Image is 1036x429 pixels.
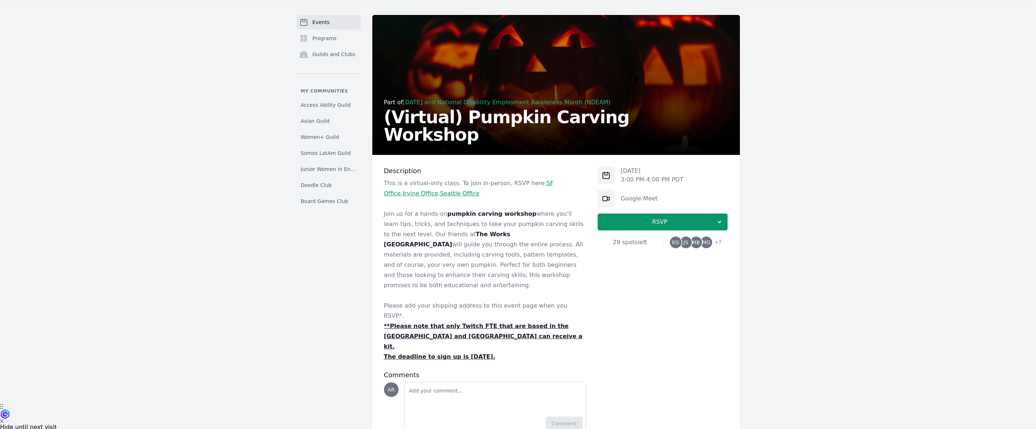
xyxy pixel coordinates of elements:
strong: pumpkin carving workshop [447,210,536,217]
span: Women+ Guild [301,133,339,141]
u: The deadline to sign up is [DATE]. [384,353,496,360]
p: Join us for a hands-on where you'll learn tips, tricks, and techniques to take your pumpkin carvi... [384,209,586,290]
a: [DATE] and National Disability Employment Awareness Month (NDEAM) [403,99,611,106]
span: Access Ability Guild [301,101,351,109]
span: JS [683,240,688,245]
a: Programs [296,31,361,46]
a: Guilds and Clubs [296,47,361,62]
a: Access Ability Guild [296,98,361,112]
a: Seattle Office [440,190,479,197]
p: 3:00 PM - 4:00 PM PDT [621,175,683,184]
span: EG [672,240,679,245]
span: Doodle Club [301,182,332,189]
a: Women+ Guild [296,130,361,144]
span: Asian Guild [301,117,330,125]
a: Junior Women in Engineering Club [296,163,361,176]
span: MB [692,240,700,245]
h2: (Virtual) Pumpkin Carving Workshop [384,108,728,143]
p: This is a virtual-only class. To join in-person, RSVP here: , , [384,178,586,199]
h3: Description [384,167,586,175]
u: **Please note that only Twitch FTE that are based in the [GEOGRAPHIC_DATA] and [GEOGRAPHIC_DATA] ... [384,323,583,350]
span: Junior Women in Engineering Club [301,165,356,173]
div: Part of [384,98,728,107]
h3: Comments [384,371,586,379]
span: + 7 [711,238,722,248]
span: Guilds and Clubs [313,51,356,58]
span: RSVP [604,218,716,226]
nav: Sidebar [296,15,361,208]
p: Please add your shipping address to this event page when you RSVP*. [384,301,586,321]
a: Events [296,15,361,30]
a: Somos LatAm Guild [296,147,361,160]
p: My communities [296,88,361,94]
a: Board Games Club [296,195,361,208]
span: Somos LatAm Guild [301,149,351,157]
span: Programs [313,35,337,42]
a: Doodle Club [296,179,361,192]
div: 29 spots left [597,238,663,247]
span: MG [702,240,710,245]
p: [DATE] [621,167,683,175]
span: AR [388,387,395,392]
span: Board Games Club [301,198,348,205]
a: Irvine Office [403,190,438,197]
span: Events [313,19,330,26]
a: Asian Guild [296,114,361,128]
a: Google Meet [621,195,657,202]
button: RSVP [597,213,728,231]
